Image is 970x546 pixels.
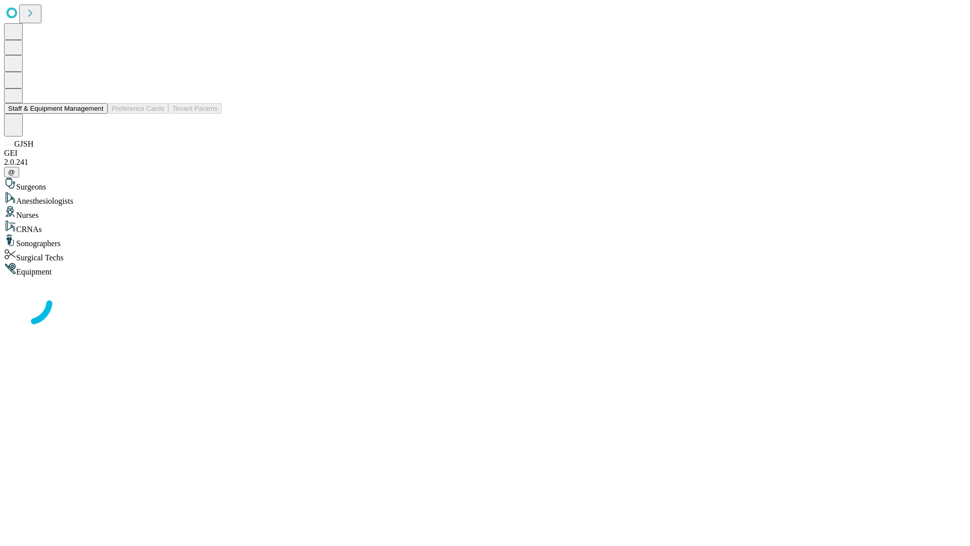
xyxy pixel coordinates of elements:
[4,206,966,220] div: Nurses
[14,140,33,148] span: GJSH
[4,220,966,234] div: CRNAs
[4,192,966,206] div: Anesthesiologists
[108,103,168,114] button: Preference Cards
[4,158,966,167] div: 2.0.241
[8,168,15,176] span: @
[4,262,966,277] div: Equipment
[4,248,966,262] div: Surgical Techs
[4,149,966,158] div: GEI
[4,103,108,114] button: Staff & Equipment Management
[168,103,222,114] button: Tenant Params
[4,234,966,248] div: Sonographers
[4,167,19,177] button: @
[4,177,966,192] div: Surgeons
